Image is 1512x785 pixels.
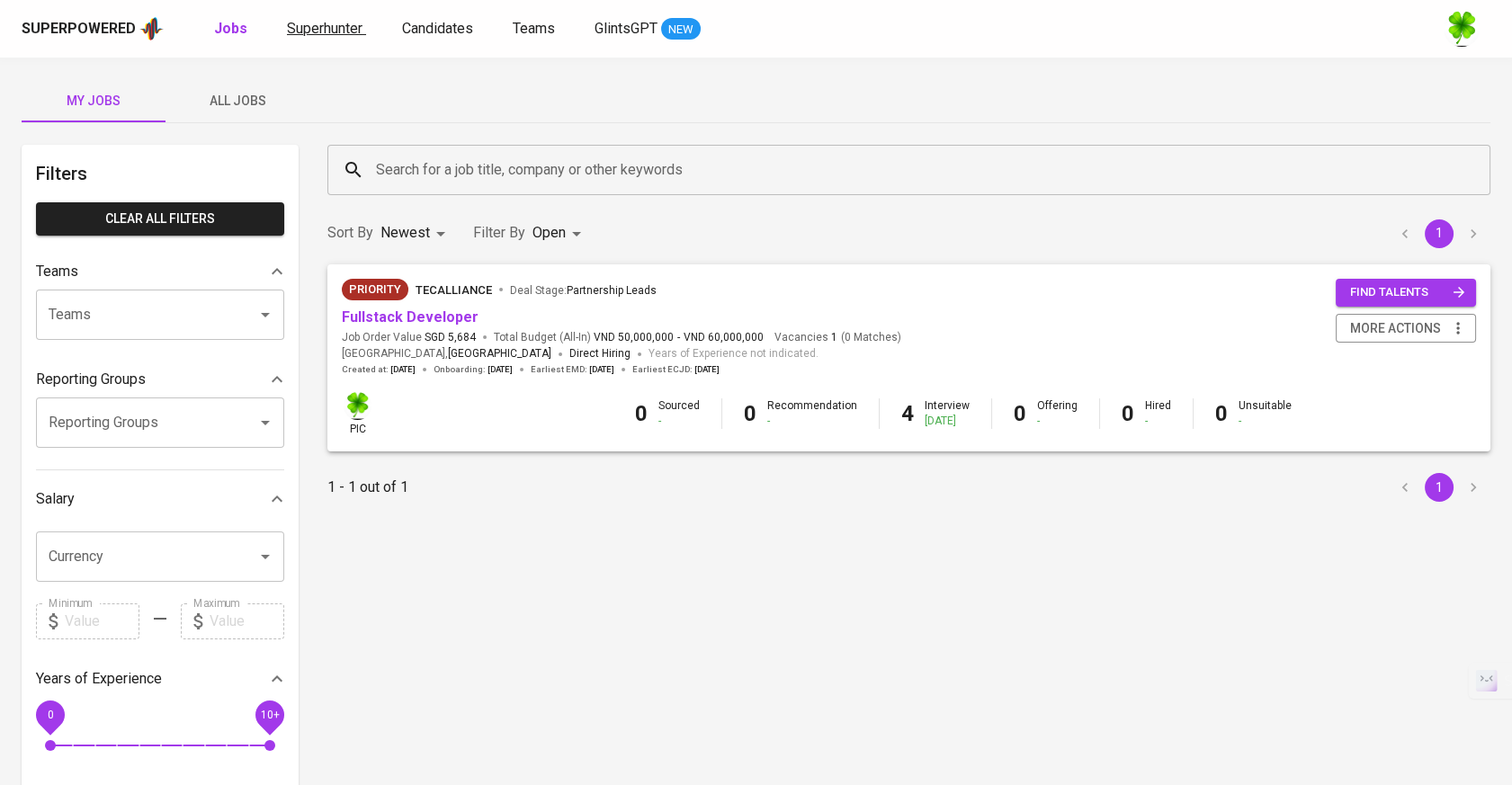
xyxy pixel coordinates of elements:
nav: pagination navigation [1388,473,1490,502]
span: [GEOGRAPHIC_DATA] , [342,345,551,363]
input: Value [210,603,284,639]
input: Value [65,603,139,639]
div: - [767,414,857,429]
span: Teams [513,20,555,37]
span: VND 50,000,000 [594,330,674,345]
div: - [1145,414,1171,429]
span: Candidates [402,20,473,37]
div: Superpowered [22,19,136,40]
span: Earliest ECJD : [632,363,720,376]
p: Salary [36,488,75,510]
span: Vacancies ( 0 Matches ) [774,330,901,345]
button: Open [253,544,278,569]
div: - [1037,414,1078,429]
span: Direct Hiring [569,347,631,360]
p: Sort By [327,222,373,244]
a: Fullstack Developer [342,308,479,326]
p: Newest [380,222,430,244]
img: app logo [139,15,164,42]
div: Open [532,217,587,250]
span: Created at : [342,363,416,376]
button: more actions [1336,314,1476,343]
span: [DATE] [694,363,720,376]
span: Total Budget (All-In) [494,330,764,345]
span: [DATE] [589,363,614,376]
p: Reporting Groups [36,369,146,390]
span: Superhunter [287,20,362,37]
a: Teams [513,18,559,40]
span: NEW [661,21,701,39]
p: Teams [36,261,78,282]
button: page 1 [1425,219,1454,248]
div: Sourced [658,398,700,429]
a: Superhunter [287,18,366,40]
p: Years of Experience [36,668,162,690]
span: 1 [828,330,837,345]
a: Candidates [402,18,477,40]
div: Hired [1145,398,1171,429]
nav: pagination navigation [1388,219,1490,248]
div: Teams [36,254,284,290]
p: 1 - 1 out of 1 [327,477,408,498]
span: find talents [1350,282,1465,303]
div: Unsuitable [1239,398,1292,429]
div: pic [342,390,373,437]
span: 0 [47,708,53,720]
span: All Jobs [176,90,299,112]
b: 0 [1122,401,1134,426]
button: Clear All filters [36,202,284,236]
div: Interview [925,398,970,429]
div: Newest [380,217,452,250]
b: 0 [1014,401,1026,426]
span: VND 60,000,000 [684,330,764,345]
span: GlintsGPT [595,20,658,37]
span: more actions [1350,317,1441,340]
div: [DATE] [925,414,970,429]
b: 0 [635,401,648,426]
span: 10+ [260,708,279,720]
button: Open [253,302,278,327]
div: Salary [36,481,284,517]
img: f9493b8c-82b8-4f41-8722-f5d69bb1b761.jpg [344,392,371,420]
div: Offering [1037,398,1078,429]
button: find talents [1336,279,1476,307]
p: Filter By [473,222,525,244]
button: page 1 [1425,473,1454,502]
span: TecAlliance [416,283,492,297]
b: 0 [1215,401,1228,426]
span: Partnership Leads [567,284,657,297]
div: Reporting Groups [36,361,284,397]
h6: Filters [36,159,284,188]
span: Earliest EMD : [531,363,614,376]
span: Years of Experience not indicated. [649,345,819,363]
span: - [677,330,680,345]
span: Clear All filters [50,208,270,230]
span: SGD 5,684 [425,330,476,345]
div: - [658,414,700,429]
span: Deal Stage : [510,284,657,297]
div: Recommendation [767,398,857,429]
span: [DATE] [488,363,513,376]
span: Onboarding : [434,363,513,376]
a: Superpoweredapp logo [22,15,164,42]
div: Years of Experience [36,661,284,697]
b: Jobs [214,20,247,37]
span: Open [532,224,566,241]
span: My Jobs [32,90,155,112]
span: [GEOGRAPHIC_DATA] [448,345,551,363]
b: 0 [744,401,756,426]
img: f9493b8c-82b8-4f41-8722-f5d69bb1b761.jpg [1444,11,1480,47]
b: 4 [901,401,914,426]
span: Priority [342,281,408,299]
div: - [1239,414,1292,429]
span: Job Order Value [342,330,476,345]
a: Jobs [214,18,251,40]
span: [DATE] [390,363,416,376]
div: New Job received from Demand Team [342,279,408,300]
a: GlintsGPT NEW [595,18,701,40]
button: Open [253,410,278,435]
